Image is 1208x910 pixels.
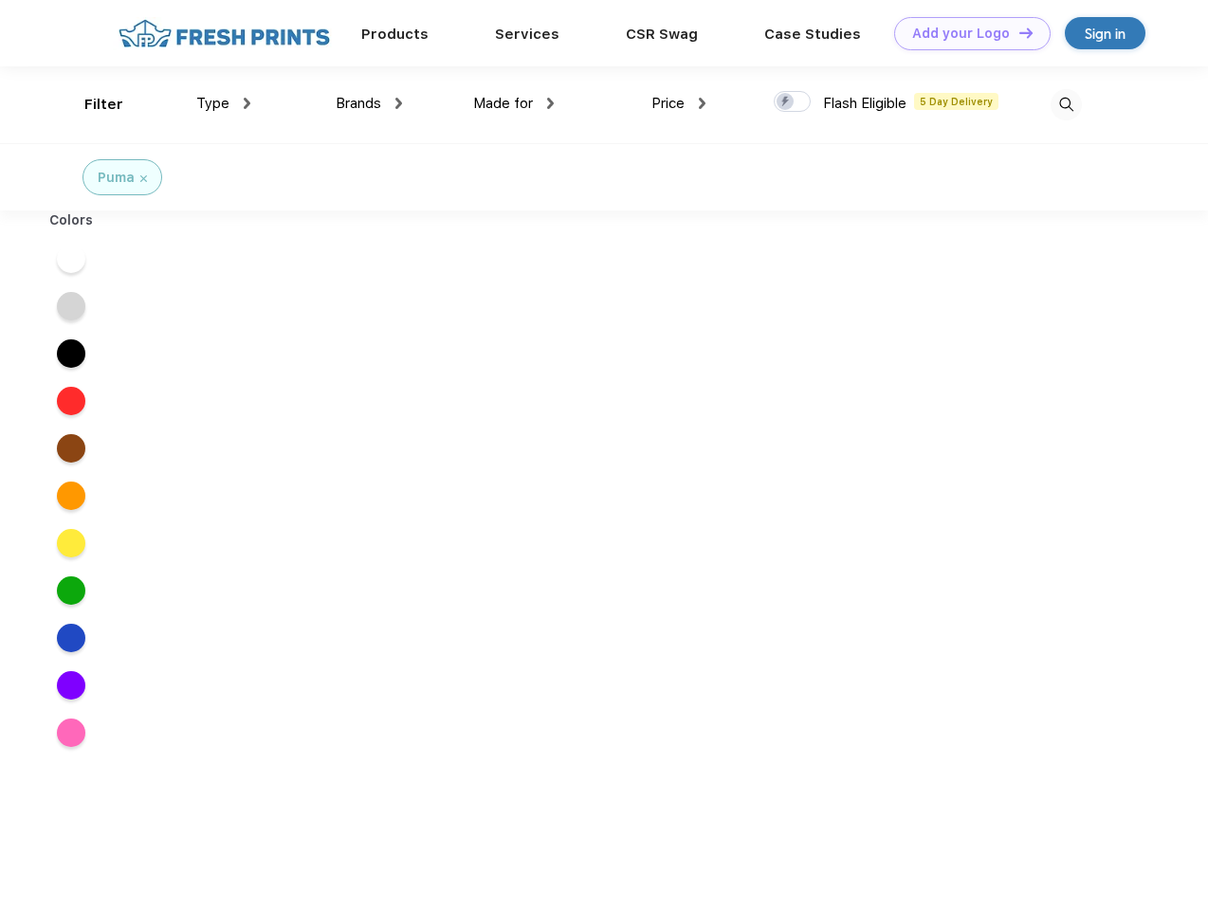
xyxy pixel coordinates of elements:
[823,95,906,112] span: Flash Eligible
[361,26,429,43] a: Products
[336,95,381,112] span: Brands
[495,26,559,43] a: Services
[1019,27,1033,38] img: DT
[84,94,123,116] div: Filter
[140,175,147,182] img: filter_cancel.svg
[1051,89,1082,120] img: desktop_search.svg
[35,210,108,230] div: Colors
[244,98,250,109] img: dropdown.png
[912,26,1010,42] div: Add your Logo
[113,17,336,50] img: fo%20logo%202.webp
[547,98,554,109] img: dropdown.png
[473,95,533,112] span: Made for
[196,95,229,112] span: Type
[1085,23,1126,45] div: Sign in
[651,95,685,112] span: Price
[626,26,698,43] a: CSR Swag
[914,93,998,110] span: 5 Day Delivery
[1065,17,1145,49] a: Sign in
[699,98,705,109] img: dropdown.png
[98,168,135,188] div: Puma
[395,98,402,109] img: dropdown.png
